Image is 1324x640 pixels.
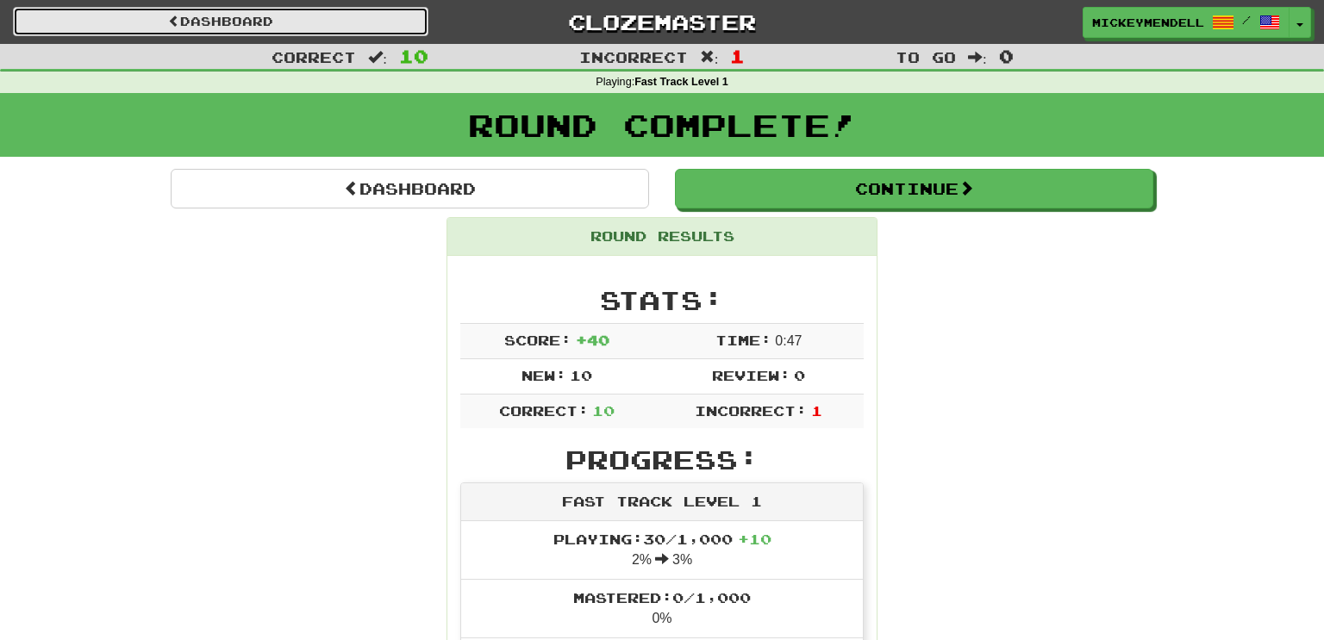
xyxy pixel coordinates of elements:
div: Fast Track Level 1 [461,483,863,521]
span: 10 [399,46,428,66]
a: mickeymendell / [1083,7,1290,38]
span: Correct [272,48,356,65]
span: 10 [570,367,592,383]
a: Clozemaster [454,7,870,37]
h2: Progress: [460,445,864,474]
span: : [368,50,387,65]
span: 0 [999,46,1014,66]
span: Review: [712,367,790,383]
span: : [700,50,719,65]
span: 1 [811,402,822,419]
span: New: [521,367,566,383]
span: Score: [504,332,571,348]
span: To go [896,48,956,65]
span: 0 : 47 [775,333,802,348]
h2: Stats: [460,286,864,314]
span: 10 [592,402,615,419]
span: Incorrect: [695,402,807,419]
a: Dashboard [171,169,649,208]
span: Correct: [499,402,589,419]
span: Time: [715,332,771,348]
span: Mastered: 0 / 1,000 [573,589,751,606]
span: Incorrect [579,48,688,65]
span: Playing: 30 / 1,000 [553,531,771,547]
span: / [1242,14,1251,26]
li: 0% [461,579,863,638]
a: Dashboard [13,7,428,36]
div: Round Results [447,218,877,256]
span: : [968,50,987,65]
strong: Fast Track Level 1 [634,76,728,88]
h1: Round Complete! [6,108,1318,142]
span: mickeymendell [1092,15,1204,30]
span: + 10 [738,531,771,547]
button: Continue [675,169,1153,208]
span: + 40 [576,332,609,348]
span: 1 [730,46,745,66]
span: 0 [794,367,805,383]
li: 2% 3% [461,521,863,580]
